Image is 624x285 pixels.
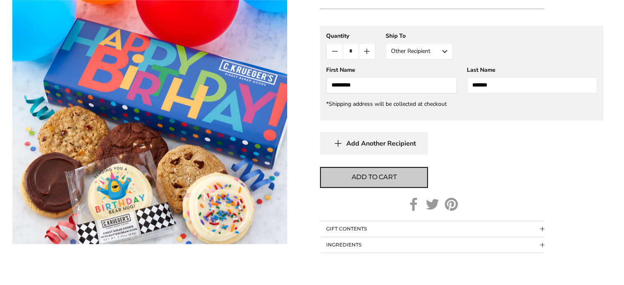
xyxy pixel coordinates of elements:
[326,32,375,40] div: Quantity
[467,77,597,93] input: Last Name
[326,100,597,108] div: *Shipping address will be collected at checkout
[386,32,453,40] div: Ship To
[326,77,457,93] input: First Name
[320,132,428,155] button: Add Another Recipient
[359,43,375,59] button: Count plus
[320,221,544,237] button: Collapsible block button
[327,43,343,59] button: Count minus
[352,172,397,182] span: Add to cart
[320,237,544,253] button: Collapsible block button
[320,26,603,121] gfm-form: New recipient
[320,167,428,188] button: Add to cart
[386,43,453,59] button: Other Recipient
[7,254,85,278] iframe: Sign Up via Text for Offers
[445,198,458,211] a: Pinterest
[343,43,359,59] input: Quantity
[326,66,457,74] div: First Name
[407,198,420,211] a: Facebook
[346,139,416,148] span: Add Another Recipient
[467,66,597,74] div: Last Name
[426,198,439,211] a: Twitter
